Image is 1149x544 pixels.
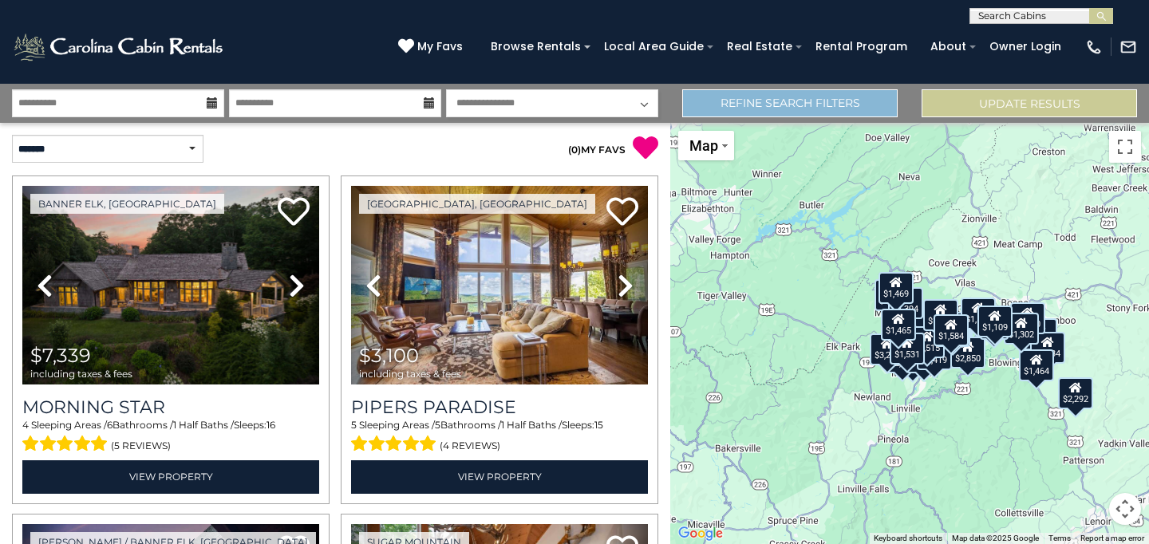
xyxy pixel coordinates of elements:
[952,534,1039,542] span: Map data ©2025 Google
[22,186,319,384] img: thumbnail_163276265.jpeg
[961,298,996,329] div: $1,535
[1080,534,1144,542] a: Report a map error
[267,419,275,431] span: 16
[594,419,603,431] span: 15
[440,436,500,456] span: (4 reviews)
[568,144,581,156] span: ( )
[922,34,974,59] a: About
[870,333,905,365] div: $3,279
[682,89,898,117] a: Refine Search Filters
[351,186,648,384] img: thumbnail_166630216.jpeg
[483,34,589,59] a: Browse Rentals
[689,137,718,154] span: Map
[874,533,942,544] button: Keyboard shortcuts
[606,195,638,230] a: Add to favorites
[719,34,800,59] a: Real Estate
[1058,377,1093,409] div: $2,292
[501,419,562,431] span: 1 Half Baths /
[1030,332,1065,364] div: $2,434
[22,460,319,493] a: View Property
[107,419,113,431] span: 6
[981,34,1069,59] a: Owner Login
[571,144,578,156] span: 0
[910,326,945,358] div: $1,515
[30,344,91,367] span: $7,339
[1109,131,1141,163] button: Toggle fullscreen view
[934,314,969,346] div: $1,584
[398,38,467,56] a: My Favs
[351,396,648,418] a: Pipers Paradise
[875,279,910,311] div: $3,100
[881,309,916,341] div: $1,465
[22,396,319,418] a: Morning Star
[173,419,234,431] span: 1 Half Baths /
[30,194,224,214] a: Banner Elk, [GEOGRAPHIC_DATA]
[1010,302,1045,334] div: $1,160
[678,131,734,160] button: Change map style
[1048,534,1071,542] a: Terms
[674,523,727,544] a: Open this area in Google Maps (opens a new window)
[674,523,727,544] img: Google
[359,194,595,214] a: [GEOGRAPHIC_DATA], [GEOGRAPHIC_DATA]
[1109,493,1141,525] button: Map camera controls
[278,195,310,230] a: Add to favorites
[1019,349,1054,381] div: $1,464
[950,337,985,369] div: $2,850
[12,31,227,63] img: White-1-2.png
[1004,313,1039,345] div: $1,302
[890,333,925,365] div: $1,531
[351,419,357,431] span: 5
[111,436,171,456] span: (5 reviews)
[922,89,1137,117] button: Update Results
[417,38,463,55] span: My Favs
[359,369,461,379] span: including taxes & fees
[351,418,648,456] div: Sleeping Areas / Bathrooms / Sleeps:
[568,144,626,156] a: (0)MY FAVS
[22,419,29,431] span: 4
[596,34,712,59] a: Local Area Guide
[22,418,319,456] div: Sleeping Areas / Bathrooms / Sleeps:
[351,460,648,493] a: View Property
[923,299,958,331] div: $1,236
[977,306,1013,337] div: $1,109
[359,344,419,367] span: $3,100
[1119,38,1137,56] img: mail-regular-white.png
[30,369,132,379] span: including taxes & fees
[435,419,440,431] span: 5
[807,34,915,59] a: Rental Program
[1085,38,1103,56] img: phone-regular-white.png
[879,272,914,304] div: $1,469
